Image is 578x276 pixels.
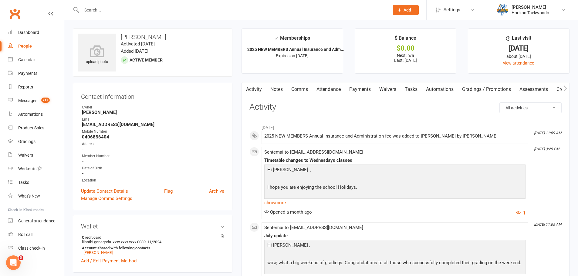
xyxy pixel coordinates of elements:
[8,176,64,189] a: Tasks
[18,98,37,103] div: Messages
[130,58,163,62] span: Active member
[121,48,148,54] time: Added [DATE]
[8,53,64,67] a: Calendar
[266,241,524,250] p: Hi [PERSON_NAME] ,
[360,53,451,63] p: Next: n/a Last: [DATE]
[41,98,50,103] span: 217
[444,3,460,17] span: Settings
[503,61,534,65] a: view attendance
[78,34,227,40] h3: [PERSON_NAME]
[8,26,64,39] a: Dashboard
[264,198,526,207] a: show more
[516,209,526,217] button: 1
[82,129,224,135] div: Mobile Number
[8,241,64,255] a: Class kiosk mode
[393,5,419,15] button: Add
[8,108,64,121] a: Automations
[512,10,549,15] div: Horizon Taekwondo
[8,148,64,162] a: Waivers
[264,233,526,238] div: July update
[82,153,224,159] div: Member Number
[266,166,524,175] p: Hi [PERSON_NAME] ,
[7,6,22,21] a: Clubworx
[121,41,155,47] time: Activated [DATE]
[6,255,21,270] iframe: Intercom live chat
[266,184,524,192] p: I hope you are enjoying the school Holidays.
[82,246,221,250] strong: Account shared with following contacts
[18,246,45,251] div: Class check-in
[474,53,564,60] div: about [DATE]
[264,158,526,163] div: Timetable changes to Wednesdays classes
[18,180,29,185] div: Tasks
[401,82,422,96] a: Tasks
[18,85,33,89] div: Reports
[474,45,564,52] div: [DATE]
[247,47,344,52] strong: 2025 NEW MEMBERS Annual Insurance and Adm...
[515,82,552,96] a: Assessments
[8,189,64,203] a: What's New
[496,4,509,16] img: thumb_image1625461565.png
[242,82,266,96] a: Activity
[18,57,35,62] div: Calendar
[209,188,224,195] a: Archive
[82,165,224,171] div: Date of Birth
[82,105,224,110] div: Owner
[81,234,224,256] li: lilanthi ganegoda
[534,131,561,135] i: [DATE] 11:09 AM
[82,178,224,183] div: Location
[8,162,64,176] a: Workouts
[360,45,451,52] div: $0.00
[422,82,458,96] a: Automations
[264,149,363,155] span: Sent email to [EMAIL_ADDRESS][DOMAIN_NAME]
[18,139,35,144] div: Gradings
[18,125,44,130] div: Product Sales
[375,82,401,96] a: Waivers
[81,257,137,264] a: Add / Edit Payment Method
[458,82,515,96] a: Gradings / Promotions
[18,153,33,158] div: Waivers
[8,228,64,241] a: Roll call
[81,188,128,195] a: Update Contact Details
[82,110,224,115] strong: [PERSON_NAME]
[264,134,526,139] div: 2025 NEW MEMBERS Annual Insurance and Administration fee was added to [PERSON_NAME] by [PERSON_NAME]
[249,102,562,112] h3: Activity
[512,5,549,10] div: [PERSON_NAME]
[82,235,221,240] strong: Credit card
[266,259,524,268] p: wow, what a big weekend of gradings. Congratulations to all those who successfully completed thei...
[8,94,64,108] a: Messages 217
[506,34,531,45] div: Last visit
[113,240,146,244] span: xxxx xxxx xxxx 0039
[312,82,345,96] a: Attendance
[19,255,23,260] span: 3
[264,225,363,230] span: Sent email to [EMAIL_ADDRESS][DOMAIN_NAME]
[78,45,116,65] div: upload photo
[18,30,39,35] div: Dashboard
[8,67,64,80] a: Payments
[275,35,279,41] i: ✓
[18,194,40,198] div: What's New
[18,166,36,171] div: Workouts
[18,232,32,237] div: Roll call
[345,82,375,96] a: Payments
[534,222,561,227] i: [DATE] 11:05 AM
[8,214,64,228] a: General attendance kiosk mode
[276,53,309,58] span: Expires on [DATE]
[264,209,312,215] span: Opened a month ago
[395,34,416,45] div: $ Balance
[8,121,64,135] a: Product Sales
[249,121,562,131] li: [DATE]
[82,122,224,127] strong: [EMAIL_ADDRESS][DOMAIN_NAME]
[82,134,224,140] strong: 0406856404
[83,250,113,255] a: [PERSON_NAME]
[82,171,224,176] strong: -
[82,146,224,152] strong: -
[80,6,385,14] input: Search...
[82,141,224,147] div: Address
[164,188,173,195] a: Flag
[18,112,43,117] div: Automations
[8,80,64,94] a: Reports
[8,39,64,53] a: People
[8,135,64,148] a: Gradings
[266,82,287,96] a: Notes
[18,218,55,223] div: General attendance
